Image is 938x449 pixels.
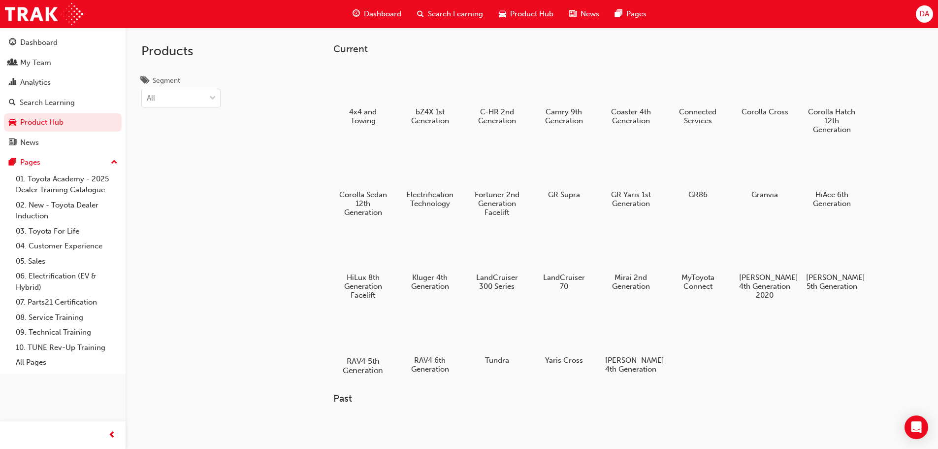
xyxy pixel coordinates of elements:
a: GR Yaris 1st Generation [601,145,660,211]
a: bZ4X 1st Generation [400,63,459,129]
div: My Team [20,57,51,69]
h5: Camry 9th Generation [538,107,590,125]
span: DA [919,8,929,20]
a: 08. Service Training [12,310,122,325]
span: prev-icon [108,429,116,442]
a: 06. Electrification (EV & Hybrid) [12,269,122,295]
a: 10. TUNE Rev-Up Training [12,340,122,355]
span: people-icon [9,59,16,68]
a: LandCruiser 300 Series [467,228,526,294]
span: Dashboard [364,8,401,20]
span: chart-icon [9,78,16,87]
h5: HiAce 6th Generation [806,190,858,208]
h5: C-HR 2nd Generation [471,107,523,125]
img: Trak [5,3,83,25]
a: Granvia [735,145,794,203]
a: Mirai 2nd Generation [601,228,660,294]
a: search-iconSearch Learning [409,4,491,24]
h5: LandCruiser 300 Series [471,273,523,291]
a: HiLux 8th Generation Facelift [333,228,392,303]
a: HiAce 6th Generation [802,145,861,211]
h5: Coaster 4th Generation [605,107,657,125]
a: [PERSON_NAME] 4th Generation [601,311,660,377]
a: RAV4 5th Generation [333,311,392,377]
h5: [PERSON_NAME] 4th Generation 2020 [739,273,791,300]
a: Dashboard [4,34,122,52]
div: Analytics [20,77,51,88]
a: Camry 9th Generation [534,63,593,129]
div: Dashboard [20,37,58,48]
a: 03. Toyota For Life [12,224,122,239]
div: News [20,137,39,148]
a: 07. Parts21 Certification [12,295,122,310]
h5: GR Yaris 1st Generation [605,190,657,208]
a: Kluger 4th Generation [400,228,459,294]
h5: GR86 [672,190,724,199]
a: LandCruiser 70 [534,228,593,294]
span: car-icon [499,8,506,20]
span: Product Hub [510,8,553,20]
a: Corolla Sedan 12th Generation [333,145,392,220]
button: DA [916,5,933,23]
span: guage-icon [353,8,360,20]
h5: Kluger 4th Generation [404,273,456,291]
a: 04. Customer Experience [12,239,122,254]
h5: Electrification Technology [404,190,456,208]
a: C-HR 2nd Generation [467,63,526,129]
h5: [PERSON_NAME] 5th Generation [806,273,858,291]
div: Pages [20,157,40,168]
h5: bZ4X 1st Generation [404,107,456,125]
a: MyToyota Connect [668,228,727,294]
span: search-icon [417,8,424,20]
a: My Team [4,54,122,72]
h5: GR Supra [538,190,590,199]
h3: Past [333,393,893,404]
span: Search Learning [428,8,483,20]
h5: Corolla Sedan 12th Generation [337,190,389,217]
h5: Granvia [739,190,791,199]
a: Tundra [467,311,526,368]
h5: RAV4 5th Generation [335,356,390,375]
span: news-icon [9,138,16,147]
a: Fortuner 2nd Generation Facelift [467,145,526,220]
span: search-icon [9,99,16,107]
span: car-icon [9,118,16,127]
div: Open Intercom Messenger [905,415,928,439]
a: [PERSON_NAME] 4th Generation 2020 [735,228,794,303]
a: Corolla Hatch 12th Generation [802,63,861,138]
a: RAV4 6th Generation [400,311,459,377]
h5: Tundra [471,356,523,365]
h5: Corolla Hatch 12th Generation [806,107,858,134]
a: Coaster 4th Generation [601,63,660,129]
h5: 4x4 and Towing [337,107,389,125]
a: 02. New - Toyota Dealer Induction [12,198,122,224]
span: pages-icon [9,158,16,167]
a: 01. Toyota Academy - 2025 Dealer Training Catalogue [12,172,122,198]
a: 09. Technical Training [12,325,122,340]
h2: Products [141,43,221,59]
button: Pages [4,153,122,172]
a: All Pages [12,355,122,370]
a: Analytics [4,73,122,92]
h5: Mirai 2nd Generation [605,273,657,291]
span: News [581,8,599,20]
a: guage-iconDashboard [345,4,409,24]
a: Product Hub [4,113,122,132]
span: down-icon [209,92,216,105]
button: DashboardMy TeamAnalyticsSearch LearningProduct HubNews [4,32,122,153]
h5: RAV4 6th Generation [404,356,456,374]
div: Search Learning [20,97,75,108]
h5: MyToyota Connect [672,273,724,291]
a: pages-iconPages [607,4,654,24]
a: [PERSON_NAME] 5th Generation [802,228,861,294]
h5: Yaris Cross [538,356,590,365]
h5: HiLux 8th Generation Facelift [337,273,389,300]
h5: [PERSON_NAME] 4th Generation [605,356,657,374]
a: car-iconProduct Hub [491,4,561,24]
h5: LandCruiser 70 [538,273,590,291]
a: Search Learning [4,94,122,112]
div: All [147,93,155,104]
a: 4x4 and Towing [333,63,392,129]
